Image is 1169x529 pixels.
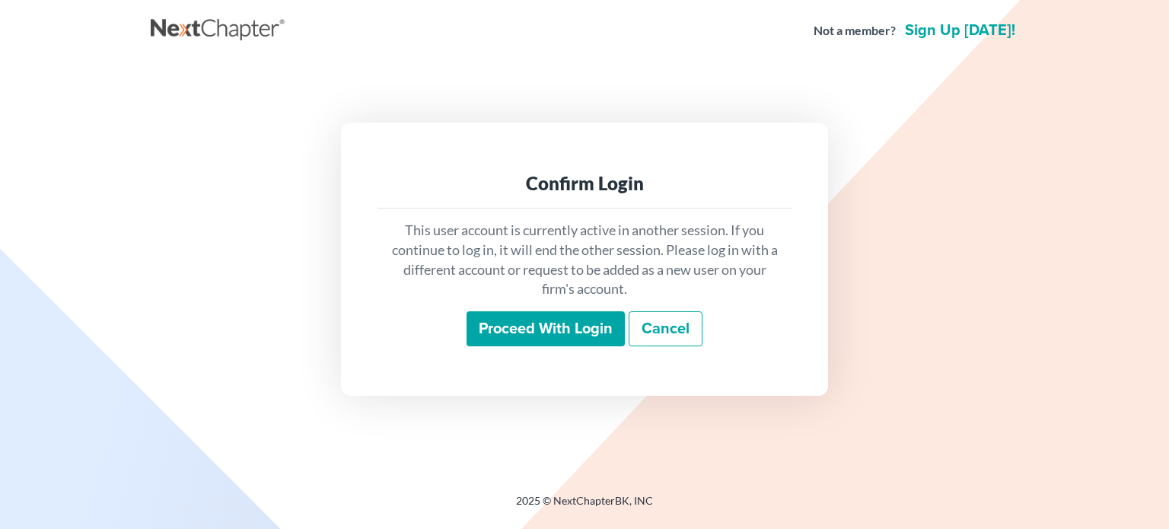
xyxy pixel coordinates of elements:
div: 2025 © NextChapterBK, INC [151,493,1018,521]
strong: Not a member? [814,22,896,40]
input: Proceed with login [467,311,625,346]
p: This user account is currently active in another session. If you continue to log in, it will end ... [390,221,779,299]
a: Cancel [629,311,702,346]
a: Sign up [DATE]! [902,23,1018,38]
div: Confirm Login [390,171,779,196]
